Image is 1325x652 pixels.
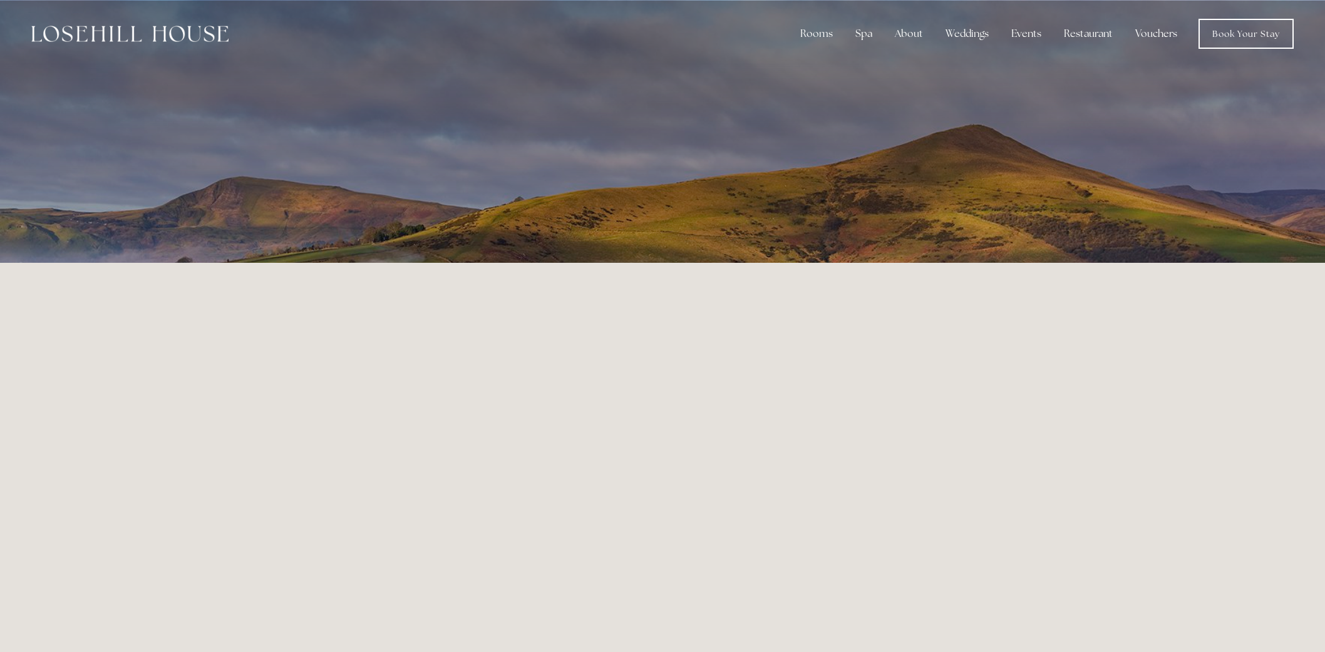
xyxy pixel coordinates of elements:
div: About [885,21,933,46]
a: Book Your Stay [1199,19,1294,49]
div: Rooms [790,21,843,46]
div: Spa [845,21,882,46]
img: Losehill House [31,26,229,42]
a: Vouchers [1125,21,1187,46]
div: Restaurant [1054,21,1123,46]
div: Weddings [936,21,999,46]
div: Events [1001,21,1051,46]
